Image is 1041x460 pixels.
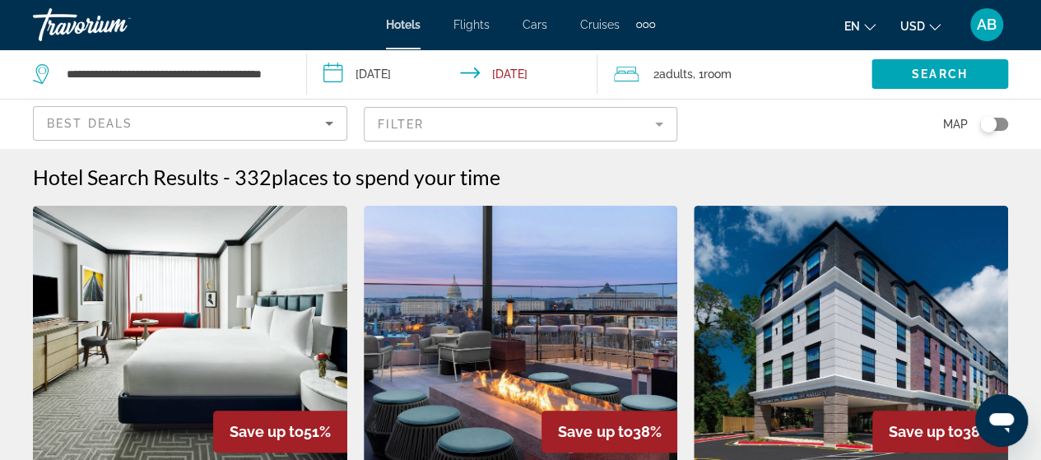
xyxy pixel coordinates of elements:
[844,14,876,38] button: Change language
[943,113,968,136] span: Map
[223,165,230,189] span: -
[230,423,304,440] span: Save up to
[580,18,620,31] a: Cruises
[636,12,655,38] button: Extra navigation items
[704,67,732,81] span: Room
[693,63,732,86] span: , 1
[653,63,693,86] span: 2
[47,114,333,133] mat-select: Sort by
[912,67,968,81] span: Search
[900,20,925,33] span: USD
[307,49,597,99] button: Check-in date: Sep 12, 2025 Check-out date: Sep 15, 2025
[977,16,997,33] span: AB
[558,423,632,440] span: Save up to
[872,411,1008,453] div: 38%
[453,18,490,31] a: Flights
[213,411,347,453] div: 51%
[975,394,1028,447] iframe: Button to launch messaging window
[965,7,1008,42] button: User Menu
[386,18,421,31] a: Hotels
[33,3,198,46] a: Travorium
[272,165,500,189] span: places to spend your time
[235,165,500,189] h2: 332
[844,20,860,33] span: en
[364,106,678,142] button: Filter
[523,18,547,31] a: Cars
[889,423,963,440] span: Save up to
[871,59,1008,89] button: Search
[541,411,677,453] div: 38%
[659,67,693,81] span: Adults
[597,49,871,99] button: Travelers: 2 adults, 0 children
[968,117,1008,132] button: Toggle map
[47,117,132,130] span: Best Deals
[900,14,941,38] button: Change currency
[33,165,219,189] h1: Hotel Search Results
